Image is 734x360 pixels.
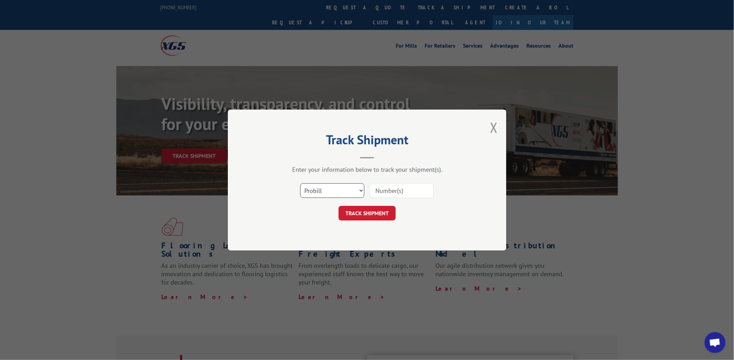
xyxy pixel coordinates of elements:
div: Enter your information below to track your shipment(s). [263,166,472,174]
input: Number(s) [370,183,434,198]
h2: Track Shipment [263,135,472,148]
button: TRACK SHIPMENT [339,206,396,221]
div: Open chat [705,332,726,353]
button: Close modal [490,118,498,137]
